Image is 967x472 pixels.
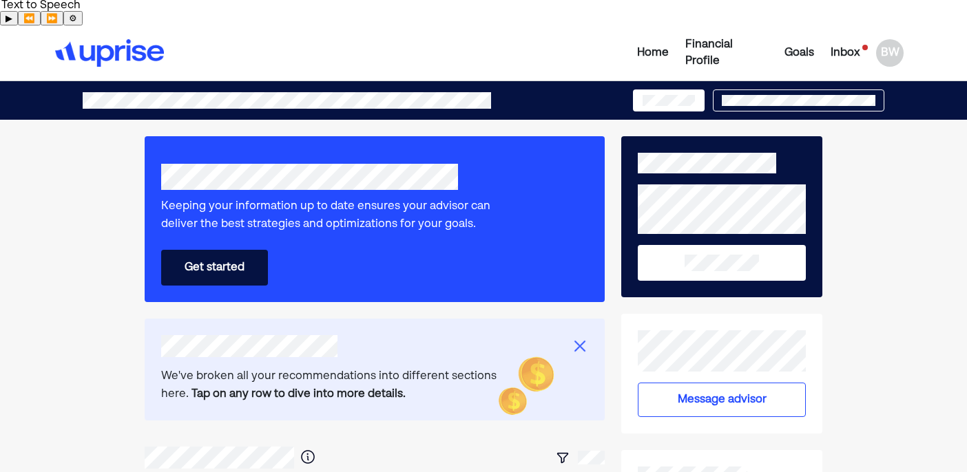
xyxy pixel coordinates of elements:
div: We've broken all your recommendations into different sections here. [161,368,503,403]
button: Previous [18,11,41,25]
button: Settings [63,11,83,25]
div: Inbox [831,45,860,61]
button: Message advisor [638,383,806,417]
div: Goals [784,45,814,61]
button: Forward [41,11,63,25]
div: Home [637,45,669,61]
b: Tap on any row to dive into more details. [191,389,406,400]
div: Keeping your information up to date ensures your advisor can deliver the best strategies and opti... [161,198,524,233]
div: BW [876,39,904,67]
button: Get started [161,250,268,286]
div: Financial Profile [685,36,768,69]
